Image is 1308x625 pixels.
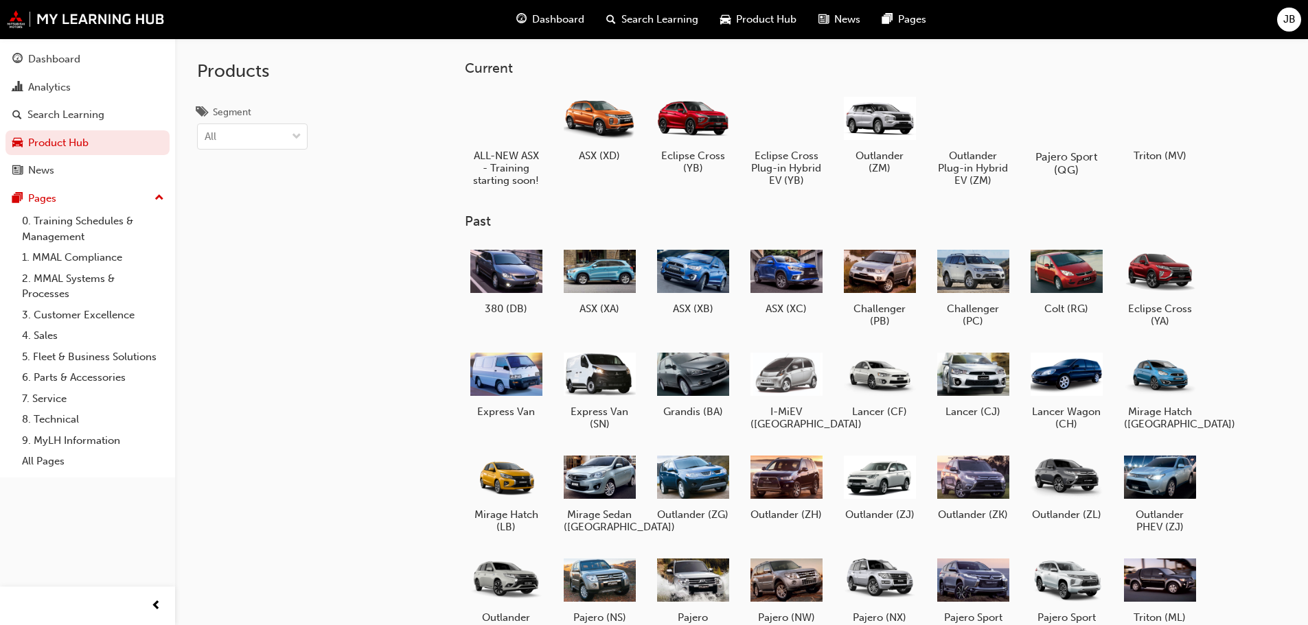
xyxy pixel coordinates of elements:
[745,447,827,526] a: Outlander (ZH)
[932,87,1014,191] a: Outlander Plug-in Hybrid EV (ZM)
[932,344,1014,423] a: Lancer (CJ)
[5,186,170,211] button: Pages
[16,325,170,346] a: 4. Sales
[28,191,56,207] div: Pages
[937,150,1009,187] h5: Outlander Plug-in Hybrid EV (ZM)
[12,193,23,205] span: pages-icon
[838,447,921,526] a: Outlander (ZJ)
[516,11,527,28] span: guage-icon
[1124,150,1196,162] h5: Triton (MV)
[745,87,827,191] a: Eclipse Cross Plug-in Hybrid EV (YB)
[652,241,734,320] a: ASX (XB)
[16,268,170,305] a: 2. MMAL Systems & Processes
[807,5,871,34] a: news-iconNews
[151,598,161,615] span: prev-icon
[657,303,729,315] h5: ASX (XB)
[12,137,23,150] span: car-icon
[16,211,170,247] a: 0. Training Schedules & Management
[818,11,829,28] span: news-icon
[558,87,641,167] a: ASX (XD)
[1124,405,1196,430] h5: Mirage Hatch ([GEOGRAPHIC_DATA])
[558,447,641,539] a: Mirage Sedan ([GEOGRAPHIC_DATA])
[1124,303,1196,327] h5: Eclipse Cross (YA)
[1118,241,1201,333] a: Eclipse Cross (YA)
[838,87,921,179] a: Outlander (ZM)
[197,60,308,82] h2: Products
[621,12,698,27] span: Search Learning
[5,102,170,128] a: Search Learning
[750,150,823,187] h5: Eclipse Cross Plug-in Hybrid EV (YB)
[932,447,1014,526] a: Outlander (ZK)
[844,150,916,174] h5: Outlander (ZM)
[1118,344,1201,436] a: Mirage Hatch ([GEOGRAPHIC_DATA])
[470,150,542,187] h5: ALL-NEW ASX - Training starting soon!
[1025,344,1108,436] a: Lancer Wagon (CH)
[1124,508,1196,533] h5: Outlander PHEV (ZJ)
[16,346,170,368] a: 5. Fleet & Business Solutions
[558,241,641,320] a: ASX (XA)
[844,303,916,327] h5: Challenger (PB)
[1025,87,1108,179] a: Pajero Sport (QG)
[16,247,170,268] a: 1. MMAL Compliance
[5,130,170,156] a: Product Hub
[465,344,547,423] a: Express Van
[292,128,301,146] span: down-icon
[5,75,170,100] a: Analytics
[28,80,71,95] div: Analytics
[750,405,823,430] h5: I-MiEV ([GEOGRAPHIC_DATA])
[1277,8,1301,32] button: JB
[652,87,734,179] a: Eclipse Cross (YB)
[7,10,165,28] a: mmal
[745,241,827,320] a: ASX (XC)
[16,367,170,388] a: 6. Parts & Accessories
[1028,150,1104,176] h5: Pajero Sport (QG)
[652,344,734,423] a: Grandis (BA)
[1031,303,1103,315] h5: Colt (RG)
[834,12,860,27] span: News
[606,11,616,28] span: search-icon
[844,611,916,624] h5: Pajero (NX)
[465,447,547,539] a: Mirage Hatch (LB)
[505,5,595,34] a: guage-iconDashboard
[154,189,164,207] span: up-icon
[720,11,731,28] span: car-icon
[197,107,207,119] span: tags-icon
[12,165,23,177] span: news-icon
[465,213,1245,229] h3: Past
[470,303,542,315] h5: 380 (DB)
[1031,508,1103,521] h5: Outlander (ZL)
[844,405,916,418] h5: Lancer (CF)
[532,12,584,27] span: Dashboard
[12,54,23,66] span: guage-icon
[28,163,54,178] div: News
[657,405,729,418] h5: Grandis (BA)
[470,508,542,533] h5: Mirage Hatch (LB)
[564,303,636,315] h5: ASX (XA)
[1031,405,1103,430] h5: Lancer Wagon (CH)
[12,109,22,121] span: search-icon
[5,47,170,72] a: Dashboard
[16,305,170,326] a: 3. Customer Excellence
[937,303,1009,327] h5: Challenger (PC)
[1118,447,1201,539] a: Outlander PHEV (ZJ)
[595,5,709,34] a: search-iconSearch Learning
[1283,12,1296,27] span: JB
[657,150,729,174] h5: Eclipse Cross (YB)
[937,508,1009,521] h5: Outlander (ZK)
[745,344,827,436] a: I-MiEV ([GEOGRAPHIC_DATA])
[564,508,636,533] h5: Mirage Sedan ([GEOGRAPHIC_DATA])
[465,87,547,191] a: ALL-NEW ASX - Training starting soon!
[652,447,734,526] a: Outlander (ZG)
[465,241,547,320] a: 380 (DB)
[838,344,921,423] a: Lancer (CF)
[844,508,916,521] h5: Outlander (ZJ)
[28,51,80,67] div: Dashboard
[213,106,251,119] div: Segment
[16,388,170,410] a: 7. Service
[871,5,937,34] a: pages-iconPages
[898,12,926,27] span: Pages
[12,82,23,94] span: chart-icon
[465,60,1245,76] h3: Current
[564,405,636,430] h5: Express Van (SN)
